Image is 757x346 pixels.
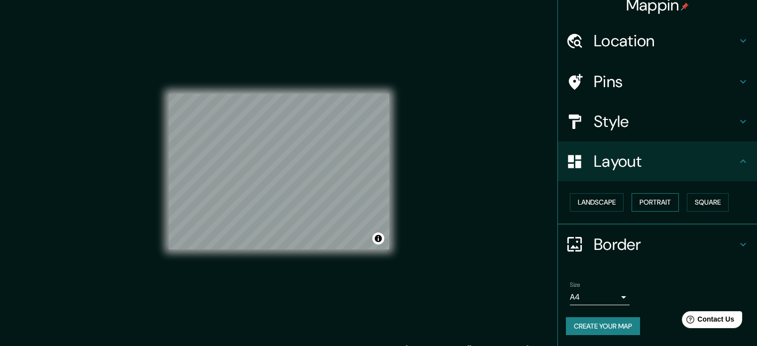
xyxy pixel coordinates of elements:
div: Layout [558,141,757,181]
button: Create your map [566,317,640,336]
div: Location [558,21,757,61]
div: Pins [558,62,757,102]
button: Landscape [570,193,624,212]
h4: Style [594,112,737,131]
button: Toggle attribution [372,232,384,244]
iframe: Help widget launcher [668,307,746,335]
label: Size [570,280,580,289]
h4: Border [594,234,737,254]
h4: Layout [594,151,737,171]
button: Portrait [632,193,679,212]
div: A4 [570,289,630,305]
h4: Pins [594,72,737,92]
div: Style [558,102,757,141]
div: Border [558,225,757,264]
button: Square [687,193,729,212]
canvas: Map [169,94,389,249]
h4: Location [594,31,737,51]
img: pin-icon.png [681,2,689,10]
